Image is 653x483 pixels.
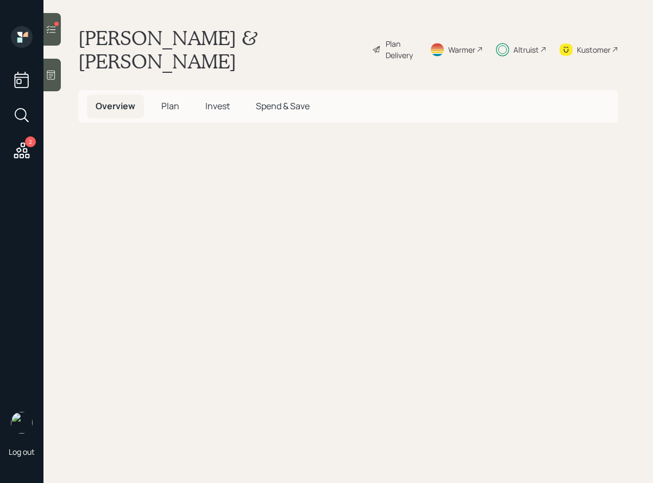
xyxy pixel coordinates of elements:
[9,447,35,457] div: Log out
[205,100,230,112] span: Invest
[513,44,539,55] div: Altruist
[577,44,611,55] div: Kustomer
[96,100,135,112] span: Overview
[386,38,417,61] div: Plan Delivery
[256,100,310,112] span: Spend & Save
[11,412,33,434] img: sami-boghos-headshot.png
[161,100,179,112] span: Plan
[25,136,36,147] div: 2
[78,26,363,73] h1: [PERSON_NAME] & [PERSON_NAME]
[448,44,475,55] div: Warmer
